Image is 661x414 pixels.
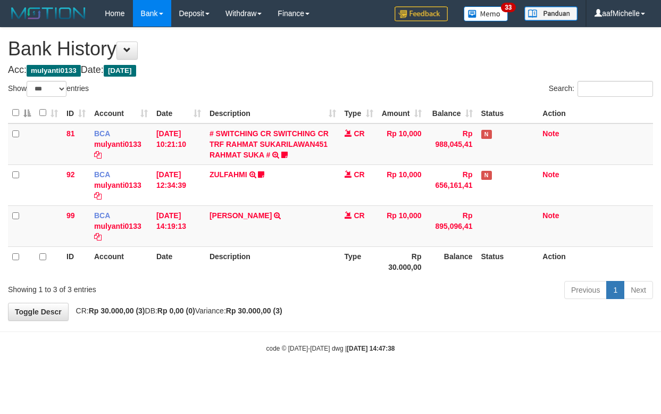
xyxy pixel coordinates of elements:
span: CR: DB: Variance: [71,307,282,315]
img: MOTION_logo.png [8,5,89,21]
th: : activate to sort column descending [8,103,35,123]
select: Showentries [27,81,66,97]
span: 81 [66,129,75,138]
th: ID [62,246,90,277]
div: Showing 1 to 3 of 3 entries [8,280,267,295]
strong: [DATE] 14:47:38 [347,345,395,352]
label: Show entries [8,81,89,97]
a: ZULFAHMI [210,170,247,179]
td: Rp 10,000 [378,123,426,165]
a: Previous [564,281,607,299]
a: 1 [606,281,624,299]
td: [DATE] 10:21:10 [152,123,205,165]
th: Amount: activate to sort column ascending [378,103,426,123]
th: Rp 30.000,00 [378,246,426,277]
th: Action [538,103,653,123]
td: Rp 10,000 [378,164,426,205]
strong: Rp 0,00 (0) [157,307,195,315]
th: Description: activate to sort column ascending [205,103,340,123]
td: Rp 656,161,41 [426,164,477,205]
span: BCA [94,129,110,138]
a: [PERSON_NAME] [210,211,272,220]
label: Search: [549,81,653,97]
th: Type: activate to sort column ascending [340,103,378,123]
span: BCA [94,211,110,220]
th: Action [538,246,653,277]
span: mulyanti0133 [27,65,81,77]
span: 92 [66,170,75,179]
th: Status [477,103,539,123]
th: Status [477,246,539,277]
th: Type [340,246,378,277]
th: Balance: activate to sort column ascending [426,103,477,123]
td: Rp 10,000 [378,205,426,246]
span: BCA [94,170,110,179]
h1: Bank History [8,38,653,60]
a: Next [624,281,653,299]
span: [DATE] [104,65,136,77]
td: Rp 988,045,41 [426,123,477,165]
a: mulyanti0133 [94,140,141,148]
span: Has Note [481,171,492,180]
span: Has Note [481,130,492,139]
h4: Acc: Date: [8,65,653,76]
th: Date: activate to sort column ascending [152,103,205,123]
a: mulyanti0133 [94,181,141,189]
th: Date [152,246,205,277]
a: Copy mulyanti0133 to clipboard [94,192,102,200]
span: CR [354,129,364,138]
a: mulyanti0133 [94,222,141,230]
th: Description [205,246,340,277]
span: CR [354,211,364,220]
a: Toggle Descr [8,303,69,321]
a: Note [542,129,559,138]
td: [DATE] 12:34:39 [152,164,205,205]
th: Account [90,246,152,277]
span: CR [354,170,364,179]
td: [DATE] 14:19:13 [152,205,205,246]
a: Copy mulyanti0133 to clipboard [94,151,102,159]
input: Search: [578,81,653,97]
a: Note [542,211,559,220]
strong: Rp 30.000,00 (3) [226,307,282,315]
img: panduan.png [524,6,578,21]
span: 99 [66,211,75,220]
a: # SWITCHING CR SWITCHING CR TRF RAHMAT SUKARILAWAN451 RAHMAT SUKA # [210,129,329,159]
strong: Rp 30.000,00 (3) [89,307,145,315]
a: Copy mulyanti0133 to clipboard [94,233,102,241]
th: ID: activate to sort column ascending [62,103,90,123]
span: 33 [501,3,515,12]
small: code © [DATE]-[DATE] dwg | [266,345,395,352]
td: Rp 895,096,41 [426,205,477,246]
img: Feedback.jpg [395,6,448,21]
th: Balance [426,246,477,277]
th: : activate to sort column ascending [35,103,62,123]
th: Account: activate to sort column ascending [90,103,152,123]
a: Note [542,170,559,179]
img: Button%20Memo.svg [464,6,508,21]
